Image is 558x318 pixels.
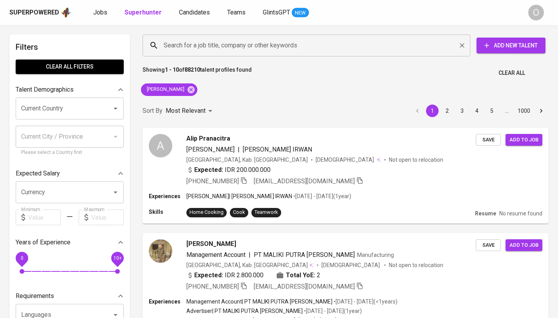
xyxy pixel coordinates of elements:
[486,105,498,117] button: Go to page 5
[125,9,162,16] b: Superhunter
[303,307,362,315] p: • [DATE] - [DATE] ( 1 year )
[149,239,172,263] img: 86f7b49a96d18b592fcbcecd33241c3d.jpeg
[426,105,439,117] button: page 1
[498,68,525,78] span: Clear All
[179,9,210,16] span: Candidates
[186,177,239,185] span: [PHONE_NUMBER]
[186,298,332,305] p: Management Account | PT MALIKI PUTRA [PERSON_NAME]
[186,192,292,200] p: [PERSON_NAME] | [PERSON_NAME] IRWAN
[186,251,246,258] span: Management Account
[317,271,320,280] span: 2
[509,241,538,250] span: Add to job
[227,8,247,18] a: Teams
[16,82,124,98] div: Talent Demographics
[16,235,124,250] div: Years of Experience
[166,104,215,118] div: Most Relevant
[480,241,497,250] span: Save
[143,66,252,80] p: Showing of talent profiles found
[535,105,547,117] button: Go to next page
[471,105,483,117] button: Go to page 4
[509,136,538,145] span: Add to job
[16,166,124,181] div: Expected Salary
[495,66,528,80] button: Clear All
[480,136,497,145] span: Save
[141,83,197,96] div: [PERSON_NAME]
[321,261,381,269] span: [DEMOGRAPHIC_DATA]
[16,288,124,304] div: Requirements
[110,103,121,114] button: Open
[186,165,271,175] div: IDR 200.000.000
[113,255,121,261] span: 10+
[16,85,74,94] p: Talent Demographics
[149,208,186,216] p: Skills
[410,105,549,117] nav: pagination navigation
[476,134,501,146] button: Save
[500,107,513,115] div: …
[166,106,206,116] p: Most Relevant
[506,134,542,146] button: Add to job
[149,298,186,305] p: Experiences
[179,8,211,18] a: Candidates
[528,5,544,20] div: O
[186,146,235,153] span: [PERSON_NAME]
[186,271,264,280] div: IDR 2.800.000
[263,9,290,16] span: GlintsGPT
[186,307,303,315] p: Advertiser | PT MALIKI PUTRA [PERSON_NAME]
[194,165,223,175] b: Expected:
[21,149,118,157] p: Please select a Country first
[20,255,23,261] span: 0
[149,192,186,200] p: Experiences
[233,209,245,216] div: Cook
[316,156,375,164] span: [DEMOGRAPHIC_DATA]
[9,7,71,18] a: Superpoweredapp logo
[61,7,71,18] img: app logo
[93,9,107,16] span: Jobs
[186,239,236,249] span: [PERSON_NAME]
[16,238,70,247] p: Years of Experience
[186,261,314,269] div: [GEOGRAPHIC_DATA], Kab. [GEOGRAPHIC_DATA]
[292,9,309,17] span: NEW
[143,128,549,224] a: AAlip Pranacitra[PERSON_NAME]|[PERSON_NAME] IRWAN[GEOGRAPHIC_DATA], Kab. [GEOGRAPHIC_DATA][DEMOGR...
[186,134,230,143] span: Alip Pranacitra
[515,105,533,117] button: Go to page 1000
[263,8,309,18] a: GlintsGPT NEW
[456,105,468,117] button: Go to page 3
[243,146,312,153] span: [PERSON_NAME] IRWAN
[141,86,189,93] span: [PERSON_NAME]
[16,169,60,178] p: Expected Salary
[389,156,443,164] p: Not open to relocation
[475,210,496,217] p: Resume
[332,298,397,305] p: • [DATE] - [DATE] ( <1 years )
[186,156,308,164] div: [GEOGRAPHIC_DATA], Kab. [GEOGRAPHIC_DATA]
[110,187,121,198] button: Open
[28,210,61,225] input: Value
[357,252,394,258] span: Manufacturing
[476,239,501,251] button: Save
[249,250,251,260] span: |
[165,67,179,73] b: 1 - 10
[506,239,542,251] button: Add to job
[254,283,355,290] span: [EMAIL_ADDRESS][DOMAIN_NAME]
[499,210,542,217] p: No resume found
[483,41,539,51] span: Add New Talent
[16,41,124,53] h6: Filters
[286,271,315,280] b: Total YoE:
[254,177,355,185] span: [EMAIL_ADDRESS][DOMAIN_NAME]
[9,8,59,17] div: Superpowered
[441,105,453,117] button: Go to page 2
[91,210,124,225] input: Value
[125,8,163,18] a: Superhunter
[227,9,246,16] span: Teams
[190,209,224,216] div: Home Cooking
[389,261,443,269] p: Not open to relocation
[16,60,124,74] button: Clear All filters
[254,251,355,258] span: PT MALIKI PUTRA [PERSON_NAME]
[16,291,54,301] p: Requirements
[292,192,351,200] p: • [DATE] - [DATE] ( 1 year )
[93,8,109,18] a: Jobs
[477,38,545,53] button: Add New Talent
[149,134,172,157] div: A
[194,271,223,280] b: Expected:
[186,283,239,290] span: [PHONE_NUMBER]
[184,67,200,73] b: 88210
